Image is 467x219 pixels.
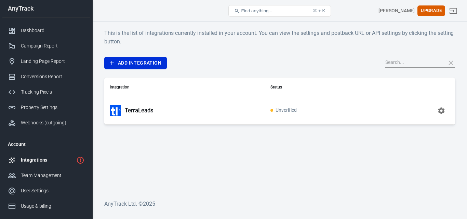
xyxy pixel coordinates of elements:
[2,100,90,115] a: Property Settings
[104,29,455,46] h6: This is the list of integrations currently installed in your account. You can view the settings a...
[21,187,84,194] div: User Settings
[21,42,84,50] div: Campaign Report
[104,78,265,97] th: Integration
[21,73,84,80] div: Conversions Report
[21,156,74,164] div: Integrations
[21,58,84,65] div: Landing Page Report
[417,5,445,16] button: Upgrade
[21,104,84,111] div: Property Settings
[2,115,90,131] a: Webhooks (outgoing)
[2,54,90,69] a: Landing Page Report
[385,58,440,67] input: Search...
[2,136,90,152] li: Account
[125,107,154,114] p: TerraLeads
[2,69,90,84] a: Conversions Report
[378,7,415,14] div: Account id: 5JpttKV9
[21,203,84,210] div: Usage & billing
[21,119,84,126] div: Webhooks (outgoing)
[2,199,90,214] a: Usage & billing
[76,156,84,164] svg: 1 networks not verified yet
[2,84,90,100] a: Tracking Pixels
[2,38,90,54] a: Campaign Report
[2,5,90,12] div: AnyTrack
[241,8,272,13] span: Find anything...
[2,168,90,183] a: Team Management
[445,3,462,19] a: Sign out
[21,172,84,179] div: Team Management
[21,88,84,96] div: Tracking Pixels
[110,105,121,116] img: TerraLeads
[2,183,90,199] a: User Settings
[270,108,297,113] span: Unverified
[104,57,167,69] a: Add Integration
[21,27,84,34] div: Dashboard
[312,8,325,13] div: ⌘ + K
[2,23,90,38] a: Dashboard
[265,78,374,97] th: Status
[228,5,331,17] button: Find anything...⌘ + K
[104,200,455,208] h6: AnyTrack Ltd. © 2025
[2,152,90,168] a: Integrations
